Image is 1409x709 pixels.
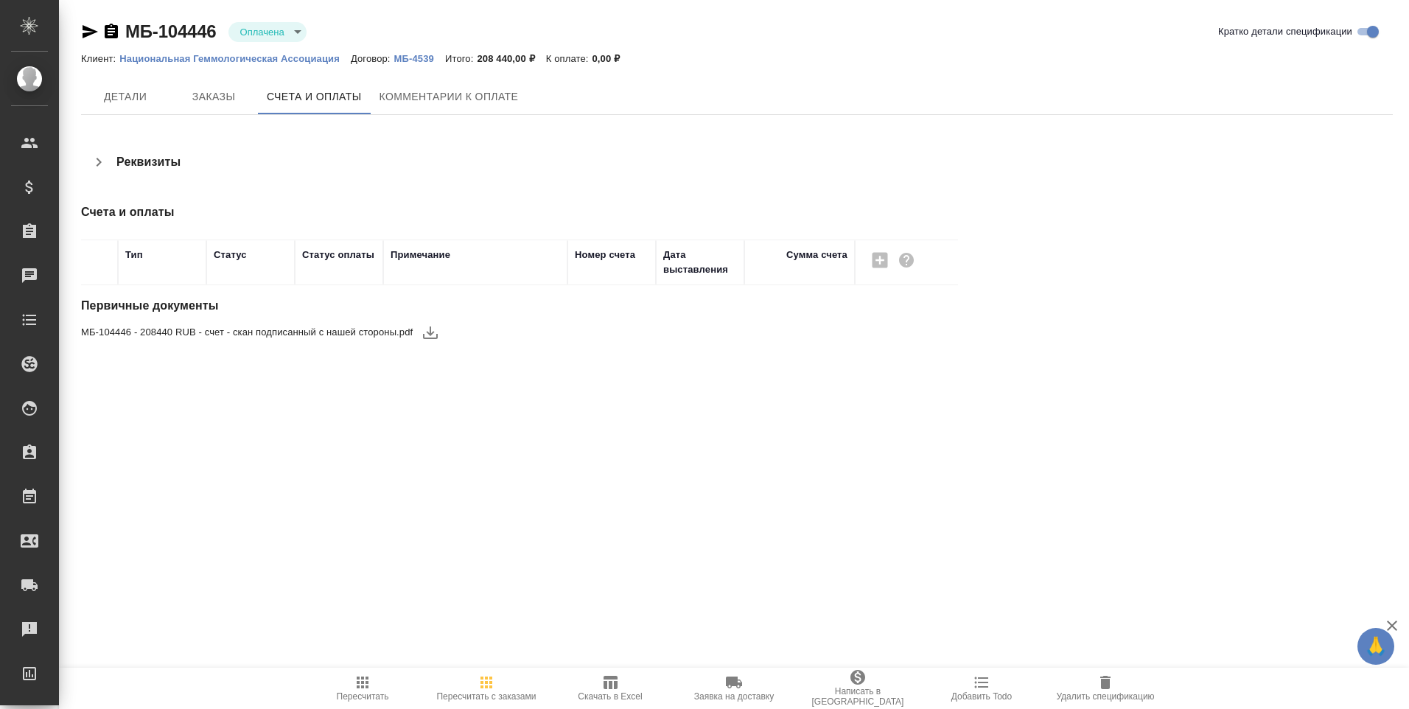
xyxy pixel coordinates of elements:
[1363,631,1388,662] span: 🙏
[90,88,161,106] span: Детали
[394,53,445,64] p: МБ-4539
[228,22,307,42] div: Оплачена
[394,52,445,64] a: МБ-4539
[1357,628,1394,665] button: 🙏
[477,53,545,64] p: 208 440,00 ₽
[302,248,374,262] div: Статус оплаты
[445,53,477,64] p: Итого:
[125,248,143,262] div: Тип
[81,23,99,41] button: Скопировать ссылку для ЯМессенджера
[546,53,592,64] p: К оплате:
[81,297,956,315] h4: Первичные документы
[119,52,351,64] a: Национальная Геммологическая Ассоциация
[102,23,120,41] button: Скопировать ссылку
[236,26,289,38] button: Оплачена
[125,21,217,41] a: МБ-104446
[1218,24,1352,39] span: Кратко детали спецификации
[351,53,394,64] p: Договор:
[592,53,632,64] p: 0,00 ₽
[116,153,181,171] h4: Реквизиты
[380,88,519,106] span: Комментарии к оплате
[267,88,362,106] span: Счета и оплаты
[391,248,450,262] div: Примечание
[119,53,351,64] p: Национальная Геммологическая Ассоциация
[81,53,119,64] p: Клиент:
[663,248,737,277] div: Дата выставления
[81,325,413,340] span: МБ-104446 - 208440 RUB - счет - скан подписанный с нашей стороны.pdf
[575,248,635,262] div: Номер счета
[786,248,847,262] div: Сумма счета
[81,203,956,221] h4: Счета и оплаты
[214,248,247,262] div: Статус
[178,88,249,106] span: Заказы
